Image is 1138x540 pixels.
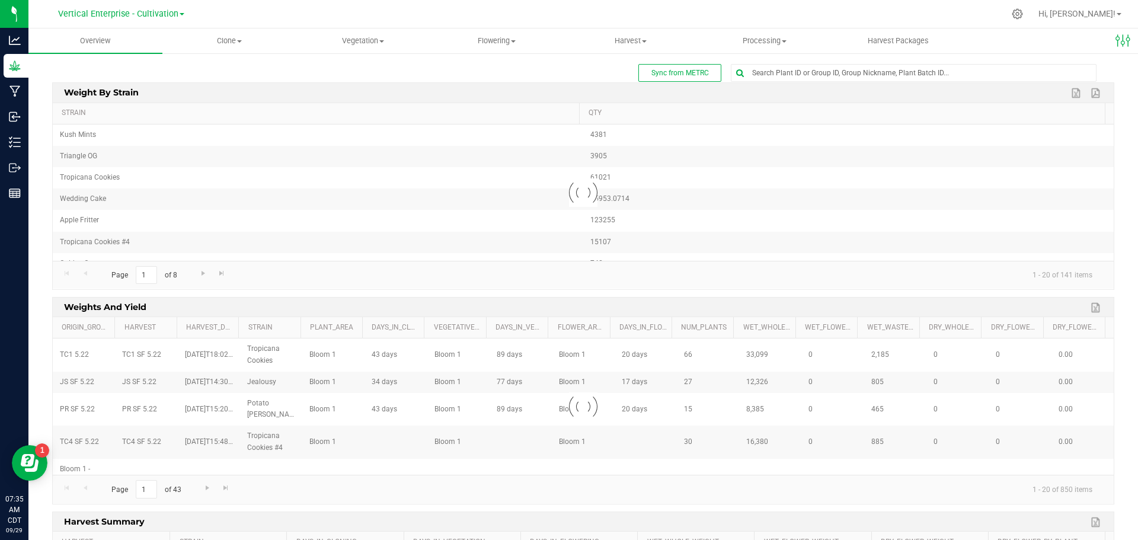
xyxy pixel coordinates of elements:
[61,512,148,531] span: Harvest Summary
[1023,266,1102,284] span: 1 - 20 of 141 items
[731,65,1096,81] input: Search Plant ID or Group ID, Group Nickname, Plant Batch ID...
[9,111,21,123] inline-svg: Inbound
[434,323,482,333] a: Vegetative_Area
[1038,9,1115,18] span: Hi, [PERSON_NAME]!
[199,480,216,496] a: Go to the next page
[805,323,853,333] a: Wet_Flower_Weight
[5,526,23,535] p: 09/29
[297,36,430,46] span: Vegetation
[1023,480,1102,498] span: 1 - 20 of 850 items
[991,323,1039,333] a: Dry_Flower_Weight
[28,28,162,53] a: Overview
[62,323,110,333] a: Origin_Group
[124,323,172,333] a: Harvest
[698,28,832,53] a: Processing
[564,28,698,53] a: Harvest
[213,266,231,282] a: Go to the last page
[558,323,606,333] a: Flower_Area
[194,266,212,282] a: Go to the next page
[136,266,157,285] input: 1
[58,9,178,19] span: Vertical Enterprise - Cultivation
[743,323,791,333] a: Wet_Whole_Weight
[218,480,235,496] a: Go to the last page
[162,28,296,53] a: Clone
[496,323,544,333] a: Days_in_Vegetation
[9,162,21,174] inline-svg: Outbound
[186,323,234,333] a: Harvest_Date
[9,187,21,199] inline-svg: Reports
[698,36,831,46] span: Processing
[619,323,667,333] a: Days_in_Flowering
[62,108,574,118] a: strain
[430,28,564,53] a: Flowering
[64,36,126,46] span: Overview
[1088,515,1105,530] a: Export to Excel
[61,298,150,316] span: Weights and Yield
[5,494,23,526] p: 07:35 AM CDT
[12,445,47,481] iframe: Resource center
[929,323,977,333] a: Dry_Whole_Weight
[35,443,49,458] iframe: Resource center unread badge
[136,480,157,499] input: 1
[9,136,21,148] inline-svg: Inventory
[564,36,697,46] span: Harvest
[589,108,1101,118] a: qty
[296,28,430,53] a: Vegetation
[638,64,721,82] button: Sync from METRC
[163,36,296,46] span: Clone
[430,36,563,46] span: Flowering
[9,60,21,72] inline-svg: Grow
[372,323,420,333] a: Days_in_Cloning
[651,69,709,77] span: Sync from METRC
[101,266,187,285] span: Page of 8
[248,323,296,333] a: Strain
[1068,85,1086,101] a: Export to Excel
[310,323,358,333] a: Plant_Area
[9,34,21,46] inline-svg: Analytics
[9,85,21,97] inline-svg: Manufacturing
[1088,300,1105,315] a: Export to Excel
[1010,8,1025,20] div: Manage settings
[61,83,142,101] span: Weight By Strain
[852,36,945,46] span: Harvest Packages
[101,480,191,499] span: Page of 43
[1088,85,1105,101] a: Export to PDF
[867,323,915,333] a: Wet_Waste_Weight
[1053,323,1101,333] a: Dry_Flower_by_Plant
[832,28,966,53] a: Harvest Packages
[681,323,729,333] a: Num_Plants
